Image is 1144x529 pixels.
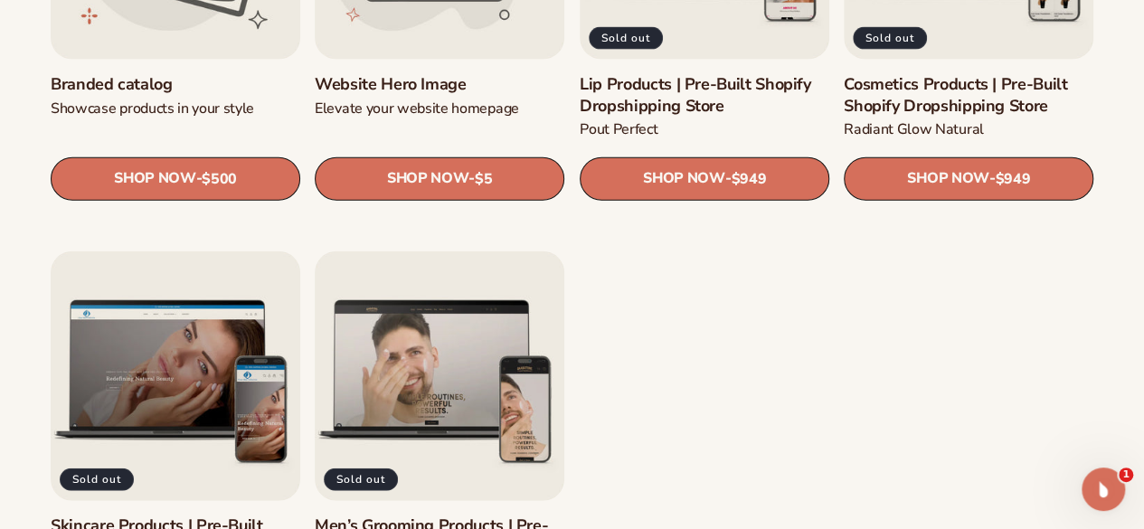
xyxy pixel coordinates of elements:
a: SHOP NOW- $949 [580,157,829,201]
a: SHOP NOW- $500 [51,157,300,201]
span: $949 [731,171,766,188]
a: SHOP NOW- $949 [844,157,1093,201]
span: $500 [202,171,237,188]
span: SHOP NOW [907,170,988,187]
a: Branded catalog [51,74,300,95]
span: SHOP NOW [643,170,724,187]
span: SHOP NOW [387,170,468,187]
span: $5 [475,171,492,188]
iframe: Intercom live chat [1082,468,1125,511]
a: SHOP NOW- $5 [315,157,564,201]
span: $949 [995,171,1030,188]
a: Cosmetics Products | Pre-Built Shopify Dropshipping Store [844,74,1093,117]
a: Website Hero Image [315,74,564,95]
span: SHOP NOW [114,170,195,187]
span: 1 [1119,468,1133,482]
a: Lip Products | Pre-Built Shopify Dropshipping Store [580,74,829,117]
